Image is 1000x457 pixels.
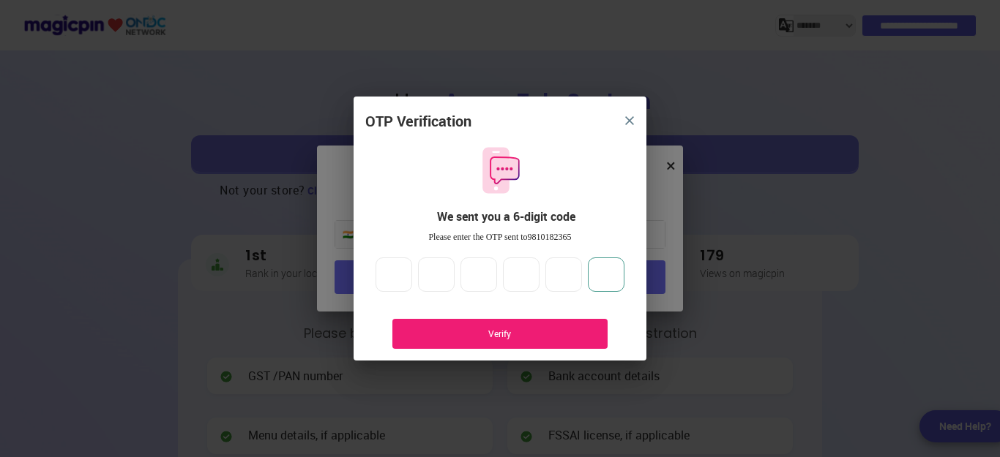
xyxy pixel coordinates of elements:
img: otpMessageIcon.11fa9bf9.svg [475,146,525,195]
img: 8zTxi7IzMsfkYqyYgBgfvSHvmzQA9juT1O3mhMgBDT8p5s20zMZ2JbefE1IEBlkXHwa7wAFxGwdILBLhkAAAAASUVORK5CYII= [625,116,634,125]
div: We sent you a 6-digit code [377,208,635,225]
div: Please enter the OTP sent to 9810182365 [365,231,635,243]
div: Verify [414,328,586,340]
button: close [616,107,643,134]
div: OTP Verification [365,111,471,132]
